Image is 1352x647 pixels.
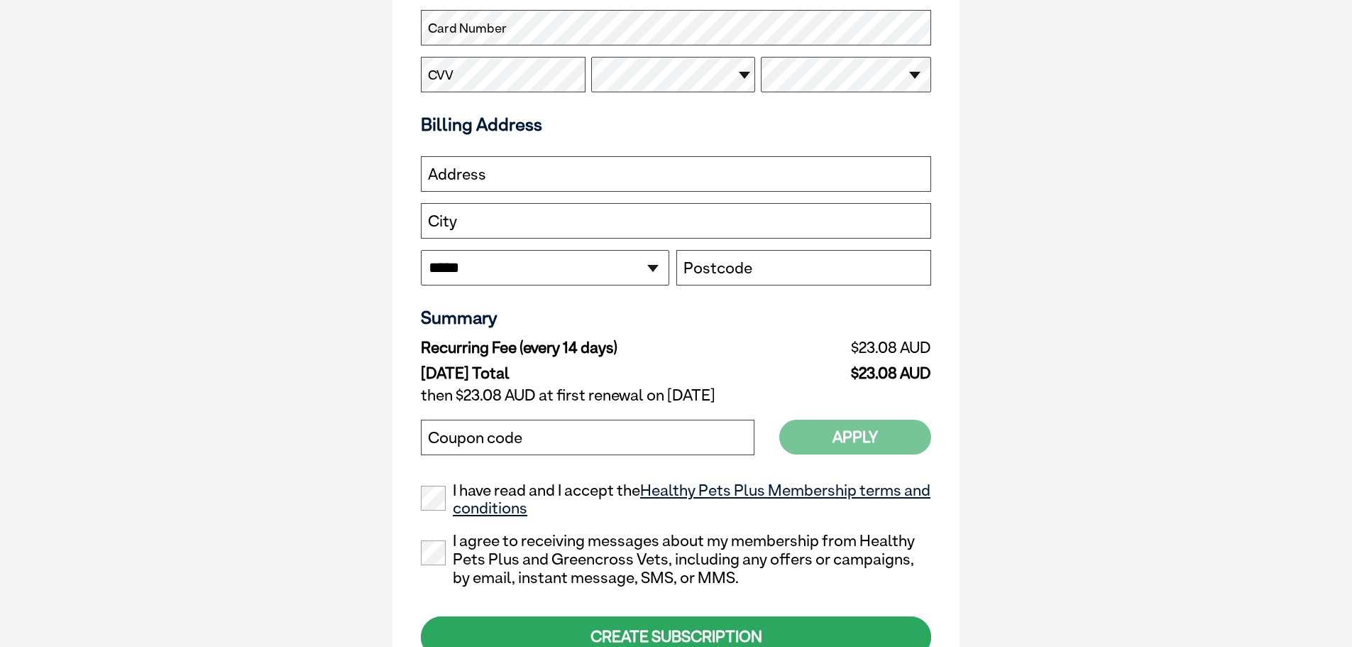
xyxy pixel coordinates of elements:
td: Recurring Fee (every 14 days) [421,335,781,361]
input: I have read and I accept theHealthy Pets Plus Membership terms and conditions [421,486,446,511]
label: Postcode [683,259,752,278]
td: then $23.08 AUD at first renewal on [DATE] [421,383,931,408]
td: $23.08 AUD [781,335,931,361]
label: City [428,212,457,231]
input: I agree to receiving messages about my membership from Healthy Pets Plus and Greencross Vets, inc... [421,540,446,565]
button: Apply [779,420,931,455]
label: I agree to receiving messages about my membership from Healthy Pets Plus and Greencross Vets, inc... [421,532,931,587]
label: CVV [428,66,454,85]
label: Coupon code [428,429,522,447]
label: Card Number [428,19,507,38]
label: Address [428,165,486,184]
td: [DATE] Total [421,361,781,383]
label: I have read and I accept the [421,482,931,518]
h3: Summary [421,307,931,328]
td: $23.08 AUD [781,361,931,383]
a: Healthy Pets Plus Membership terms and conditions [453,481,930,518]
h3: Billing Address [421,114,931,135]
